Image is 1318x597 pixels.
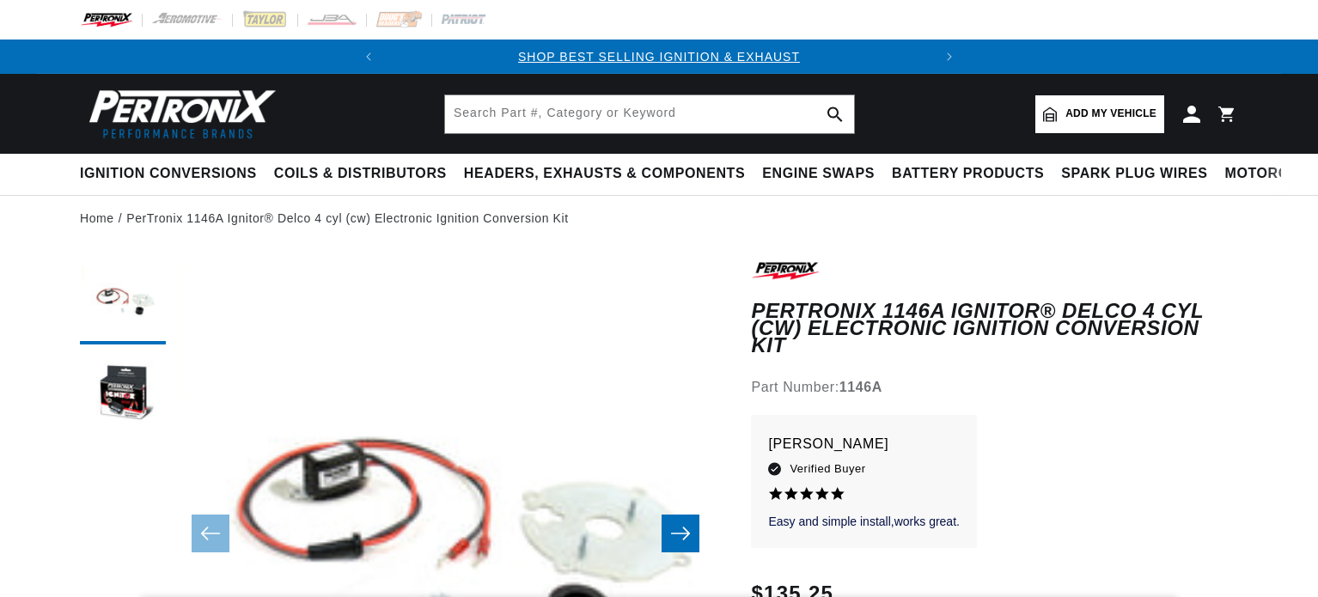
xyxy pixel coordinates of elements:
[1065,106,1156,122] span: Add my vehicle
[37,40,1281,74] slideshow-component: Translation missing: en.sections.announcements.announcement_bar
[762,165,875,183] span: Engine Swaps
[1053,154,1216,194] summary: Spark Plug Wires
[80,154,265,194] summary: Ignition Conversions
[80,209,1238,228] nav: breadcrumbs
[80,259,166,344] button: Load image 1 in gallery view
[274,165,447,183] span: Coils & Distributors
[768,514,960,531] p: Easy and simple install,works great.
[754,154,883,194] summary: Engine Swaps
[816,95,854,133] button: search button
[892,165,1044,183] span: Battery Products
[80,165,257,183] span: Ignition Conversions
[386,47,932,66] div: 1 of 2
[126,209,568,228] a: PerTronix 1146A Ignitor® Delco 4 cyl (cw) Electronic Ignition Conversion Kit
[464,165,745,183] span: Headers, Exhausts & Components
[455,154,754,194] summary: Headers, Exhausts & Components
[1061,165,1207,183] span: Spark Plug Wires
[80,353,166,439] button: Load image 2 in gallery view
[351,40,386,74] button: Translation missing: en.sections.announcements.previous_announcement
[751,376,1238,399] div: Part Number:
[662,515,699,552] button: Slide right
[80,84,278,143] img: Pertronix
[1035,95,1164,133] a: Add my vehicle
[768,432,960,456] p: [PERSON_NAME]
[445,95,854,133] input: Search Part #, Category or Keyword
[839,380,882,394] strong: 1146A
[932,40,967,74] button: Translation missing: en.sections.announcements.next_announcement
[883,154,1053,194] summary: Battery Products
[80,209,114,228] a: Home
[192,515,229,552] button: Slide left
[518,50,800,64] a: SHOP BEST SELLING IGNITION & EXHAUST
[751,302,1238,355] h1: PerTronix 1146A Ignitor® Delco 4 cyl (cw) Electronic Ignition Conversion Kit
[265,154,455,194] summary: Coils & Distributors
[790,460,865,478] span: Verified Buyer
[386,47,932,66] div: Announcement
